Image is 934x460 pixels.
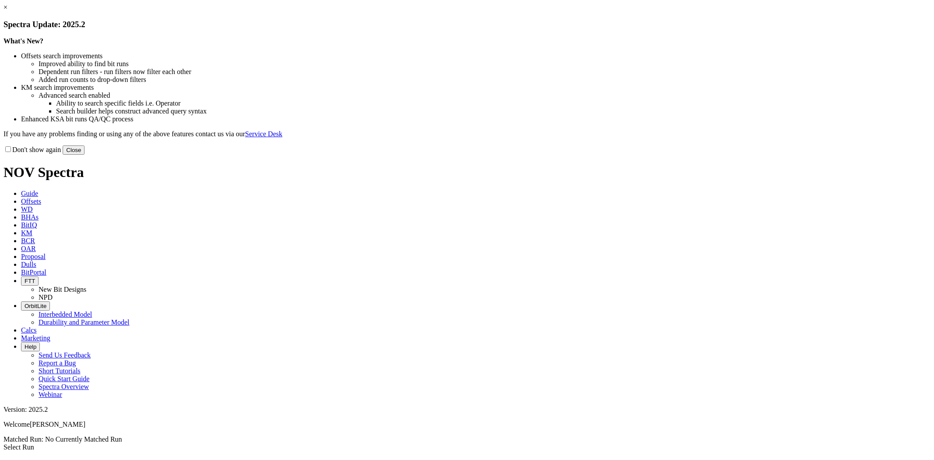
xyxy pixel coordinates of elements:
[39,391,62,398] a: Webinar
[4,130,930,138] p: If you have any problems finding or using any of the above features contact us via our
[5,146,11,152] input: Don't show again
[4,435,43,443] span: Matched Run:
[39,311,92,318] a: Interbedded Model
[39,68,930,76] li: Dependent run filters - run filters now filter each other
[21,84,930,92] li: KM search improvements
[30,421,85,428] span: [PERSON_NAME]
[39,383,89,390] a: Spectra Overview
[63,145,85,155] button: Close
[39,351,91,359] a: Send Us Feedback
[21,326,37,334] span: Calcs
[21,261,36,268] span: Dulls
[21,52,930,60] li: Offsets search improvements
[4,421,930,428] p: Welcome
[39,286,86,293] a: New Bit Designs
[21,237,35,244] span: BCR
[21,245,36,252] span: OAR
[25,303,46,309] span: OrbitLite
[39,60,930,68] li: Improved ability to find bit runs
[4,146,61,153] label: Don't show again
[21,190,38,197] span: Guide
[21,221,37,229] span: BitIQ
[21,253,46,260] span: Proposal
[39,359,76,367] a: Report a Bug
[21,269,46,276] span: BitPortal
[39,318,130,326] a: Durability and Parameter Model
[21,213,39,221] span: BHAs
[39,367,81,375] a: Short Tutorials
[39,294,53,301] a: NPD
[25,343,36,350] span: Help
[4,4,7,11] a: ×
[21,334,50,342] span: Marketing
[56,107,930,115] li: Search builder helps construct advanced query syntax
[4,164,930,180] h1: NOV Spectra
[21,115,930,123] li: Enhanced KSA bit runs QA/QC process
[4,406,930,414] div: Version: 2025.2
[21,229,32,237] span: KM
[21,198,41,205] span: Offsets
[45,435,122,443] span: No Currently Matched Run
[4,443,34,451] a: Select Run
[21,205,33,213] span: WD
[4,37,43,45] strong: What's New?
[39,92,930,99] li: Advanced search enabled
[245,130,282,138] a: Service Desk
[39,76,930,84] li: Added run counts to drop-down filters
[4,20,930,29] h3: Spectra Update: 2025.2
[39,375,89,382] a: Quick Start Guide
[25,278,35,284] span: FTT
[56,99,930,107] li: Ability to search specific fields i.e. Operator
